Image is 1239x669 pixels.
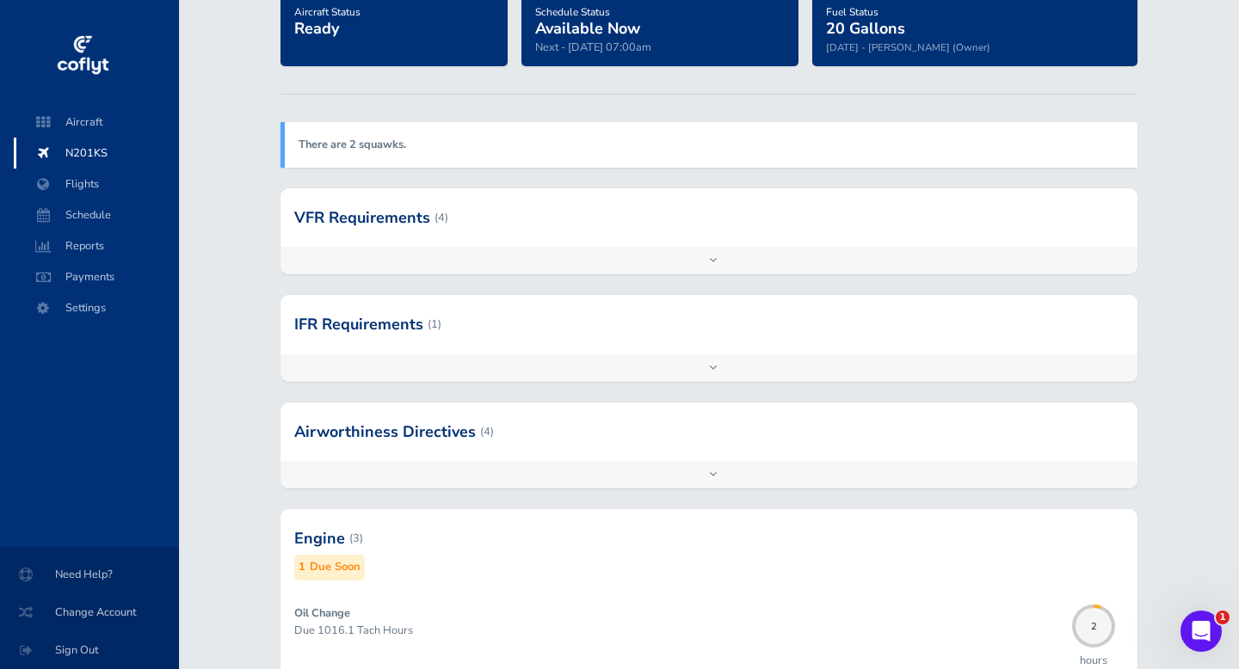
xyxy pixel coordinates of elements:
[31,169,162,199] span: Flights
[31,230,162,261] span: Reports
[31,107,162,138] span: Aircraft
[826,5,878,19] span: Fuel Status
[31,199,162,230] span: Schedule
[31,261,162,292] span: Payments
[826,18,905,39] span: 20 Gallons
[21,559,158,590] span: Need Help?
[31,138,162,169] span: N201KS
[31,292,162,323] span: Settings
[1072,619,1115,629] span: 2
[294,18,339,39] span: Ready
[299,137,406,152] a: There are 2 squawks.
[535,5,610,19] span: Schedule Status
[1216,611,1230,624] span: 1
[294,605,350,621] strong: Oil Change
[310,558,361,576] small: Due Soon
[294,5,361,19] span: Aircraft Status
[294,622,1064,639] p: Due 1016.1 Tach Hours
[21,635,158,666] span: Sign Out
[826,40,990,54] small: [DATE] - [PERSON_NAME] (Owner)
[1180,611,1222,652] iframe: Intercom live chat
[1080,652,1107,669] p: hours
[54,30,111,82] img: coflyt logo
[535,40,651,55] span: Next - [DATE] 07:00am
[21,597,158,628] span: Change Account
[535,18,640,39] span: Available Now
